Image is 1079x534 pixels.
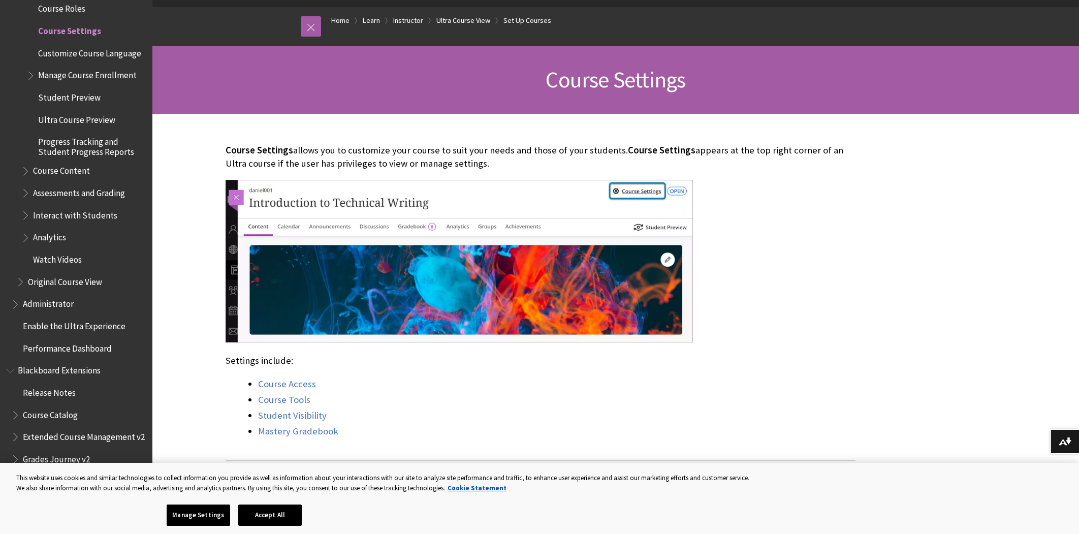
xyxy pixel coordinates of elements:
[38,89,101,103] span: Student Preview
[258,394,310,406] a: Course Tools
[23,296,74,309] span: Administrator
[23,428,145,442] span: Extended Course Management v2
[258,425,338,437] a: Mastery Gradebook
[23,406,78,420] span: Course Catalog
[28,273,102,287] span: Original Course View
[23,318,125,331] span: Enable the Ultra Experience
[436,14,490,27] a: Ultra Course View
[23,340,112,354] span: Performance Dashboard
[448,484,506,492] a: More information about your privacy, opens in a new tab
[628,144,695,156] span: Course Settings
[546,66,685,93] span: Course Settings
[363,14,380,27] a: Learn
[23,451,90,464] span: Grades Journey v2
[226,180,693,343] img: View of top portion of a Blackboard Ultra course titled Introduction to Technical Writing, which ...
[258,378,316,390] a: Course Access
[33,184,125,198] span: Assessments and Grading
[38,22,101,36] span: Course Settings
[38,67,137,81] span: Manage Course Enrollment
[33,251,82,265] span: Watch Videos
[18,362,101,376] span: Blackboard Extensions
[331,14,350,27] a: Home
[226,354,855,367] p: Settings include:
[167,505,230,526] button: Manage Settings
[38,111,115,125] span: Ultra Course Preview
[38,45,141,58] span: Customize Course Language
[226,144,293,156] span: Course Settings
[33,229,66,243] span: Analytics
[238,505,302,526] button: Accept All
[503,14,551,27] a: Set Up Courses
[393,14,423,27] a: Instructor
[226,144,855,170] p: allows you to customize your course to suit your needs and those of your students. appears at the...
[23,384,76,398] span: Release Notes
[38,1,85,14] span: Course Roles
[16,473,755,493] div: This website uses cookies and similar technologies to collect information you provide as well as ...
[33,163,90,176] span: Course Content
[38,133,145,157] span: Progress Tracking and Student Progress Reports
[258,410,327,422] a: Student Visibility
[33,207,117,221] span: Interact with Students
